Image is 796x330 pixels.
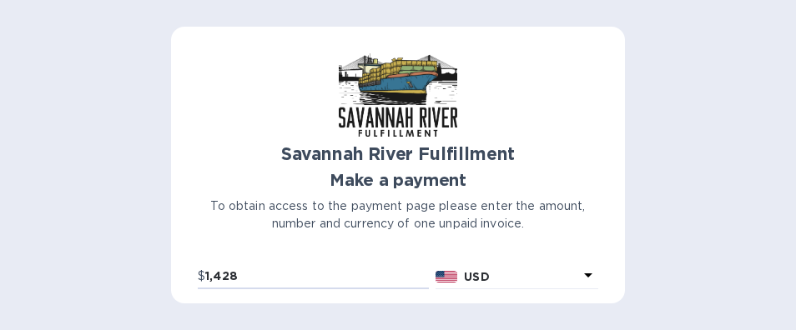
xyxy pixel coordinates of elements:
[436,271,458,282] img: USD
[205,264,429,289] input: 0.00
[198,267,205,285] p: $
[198,252,240,262] label: Amount
[464,270,489,283] b: USD
[198,171,598,190] h1: Make a payment
[198,197,598,232] p: To obtain access to the payment page please enter the amount, number and currency of one unpaid i...
[281,143,515,164] b: Savannah River Fulfillment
